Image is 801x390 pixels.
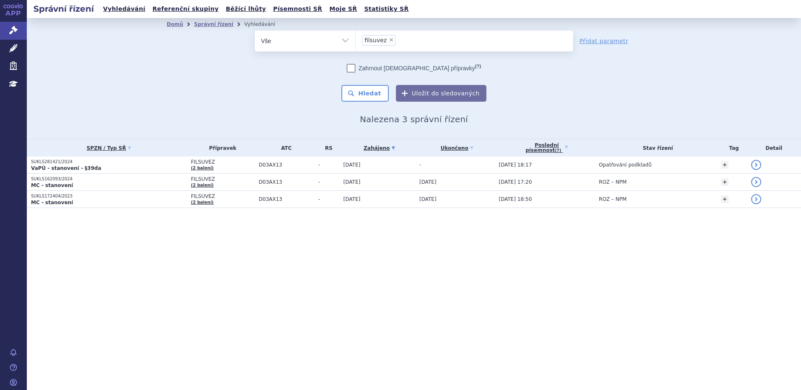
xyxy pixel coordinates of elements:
[318,196,339,202] span: -
[344,179,361,185] span: [DATE]
[419,196,437,202] span: [DATE]
[344,142,415,154] a: Zahájeno
[721,195,729,203] a: +
[499,162,532,168] span: [DATE] 18:17
[31,182,73,188] strong: MC - stanovení
[101,3,148,15] a: Vyhledávání
[347,64,481,72] label: Zahrnout [DEMOGRAPHIC_DATA] přípravky
[191,159,255,165] span: FILSUVEZ
[191,183,214,187] a: (2 balení)
[341,85,389,102] button: Hledat
[314,139,339,157] th: RS
[398,35,403,45] input: filsuvez
[255,139,314,157] th: ATC
[259,179,314,185] span: D03AX13
[31,200,73,205] strong: MC - stanovení
[259,162,314,168] span: D03AX13
[419,142,494,154] a: Ukončeno
[747,139,801,157] th: Detail
[751,160,761,170] a: detail
[396,85,486,102] button: Uložit do sledovaných
[499,179,532,185] span: [DATE] 17:20
[360,114,468,124] span: Nalezena 3 správní řízení
[599,162,652,168] span: Opatřování podkladů
[555,148,561,153] abbr: (?)
[327,3,359,15] a: Moje SŘ
[364,37,387,43] span: filsuvez
[191,193,255,199] span: FILSUVEZ
[27,3,101,15] h2: Správní řízení
[318,162,339,168] span: -
[579,37,628,45] a: Přidat parametr
[31,165,101,171] strong: VaPÚ - stanovení - §39da
[419,162,421,168] span: -
[31,142,187,154] a: SPZN / Typ SŘ
[499,139,595,157] a: Poslednípísemnost(?)
[150,3,221,15] a: Referenční skupiny
[721,178,729,186] a: +
[389,37,394,42] span: ×
[344,196,361,202] span: [DATE]
[31,176,187,182] p: SUKLS162093/2024
[191,200,214,205] a: (2 balení)
[31,193,187,199] p: SUKLS172404/2023
[194,21,233,27] a: Správní řízení
[187,139,255,157] th: Přípravek
[362,3,411,15] a: Statistiky SŘ
[717,139,747,157] th: Tag
[595,139,717,157] th: Stav řízení
[191,176,255,182] span: FILSUVEZ
[475,64,481,69] abbr: (?)
[167,21,183,27] a: Domů
[318,179,339,185] span: -
[751,194,761,204] a: detail
[244,18,286,31] li: Vyhledávání
[721,161,729,169] a: +
[344,162,361,168] span: [DATE]
[499,196,532,202] span: [DATE] 18:50
[31,159,187,165] p: SUKLS281421/2024
[259,196,314,202] span: D03AX13
[599,196,627,202] span: ROZ – NPM
[271,3,325,15] a: Písemnosti SŘ
[419,179,437,185] span: [DATE]
[191,166,214,170] a: (2 balení)
[223,3,269,15] a: Běžící lhůty
[751,177,761,187] a: detail
[599,179,627,185] span: ROZ – NPM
